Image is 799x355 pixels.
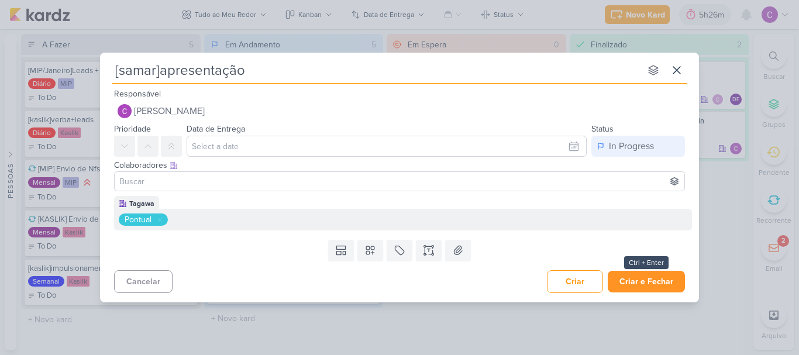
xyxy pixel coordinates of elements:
[117,174,682,188] input: Buscar
[114,89,161,99] label: Responsável
[114,159,685,171] div: Colaboradores
[187,124,245,134] label: Data de Entrega
[134,104,205,118] span: [PERSON_NAME]
[125,213,151,226] div: Pontual
[112,60,640,81] input: Kard Sem Título
[129,198,154,209] div: Tagawa
[609,139,654,153] div: In Progress
[118,104,132,118] img: Carlos Lima
[591,124,614,134] label: Status
[187,136,587,157] input: Select a date
[114,270,173,293] button: Cancelar
[608,271,685,292] button: Criar e Fechar
[114,101,685,122] button: [PERSON_NAME]
[547,270,603,293] button: Criar
[114,124,151,134] label: Prioridade
[624,256,669,269] div: Ctrl + Enter
[591,136,685,157] button: In Progress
